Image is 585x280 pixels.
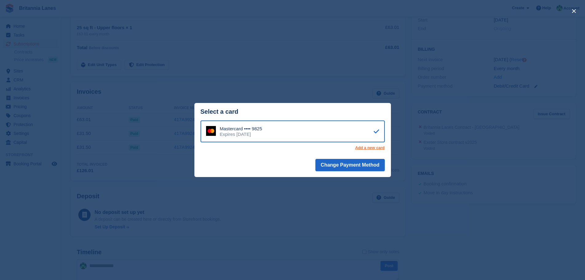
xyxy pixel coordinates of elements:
div: Mastercard •••• 9825 [220,126,262,132]
button: close [569,6,579,16]
div: Select a card [201,108,385,115]
img: Mastercard Logo [206,126,216,136]
div: Expires [DATE] [220,132,262,137]
button: Change Payment Method [315,159,384,171]
a: Add a new card [355,145,384,150]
